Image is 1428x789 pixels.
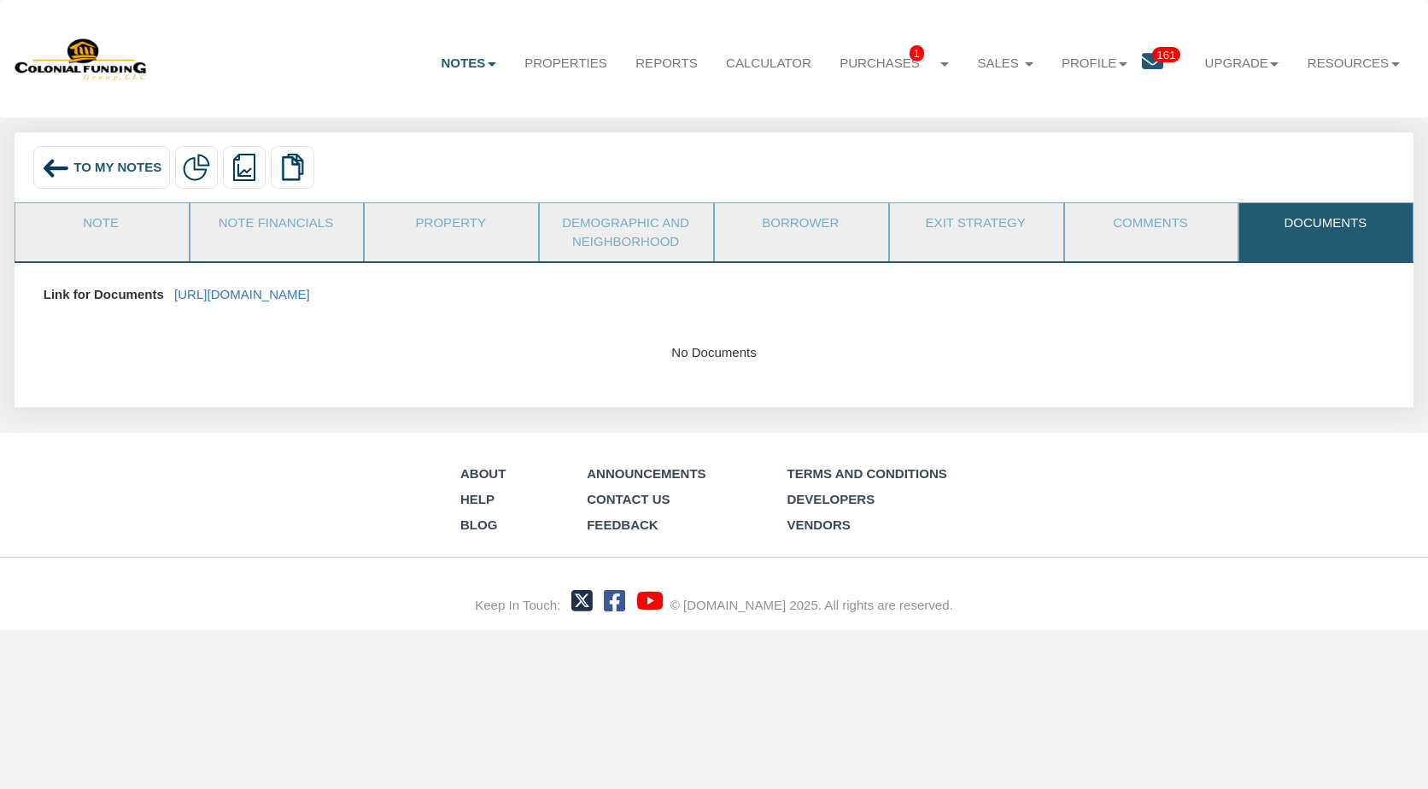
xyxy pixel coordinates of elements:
a: Help [460,492,495,506]
a: Upgrade [1191,40,1293,85]
a: Properties [510,40,621,85]
a: Purchases1 [826,40,963,86]
span: 1 [910,45,924,61]
a: Vendors [787,517,850,532]
div: Keep In Touch: [475,596,560,614]
img: partial.png [183,154,209,180]
span: 161 [1152,47,1179,62]
div: © [DOMAIN_NAME] 2025. All rights are reserved. [670,596,953,614]
a: Resources [1293,40,1413,85]
a: Note [15,203,187,246]
a: Profile [1047,40,1141,85]
div: No Documents [30,343,1398,361]
a: Sales [963,40,1048,85]
a: Demographic and Neighborhood [540,203,711,260]
a: Contact Us [587,492,670,506]
a: Calculator [711,40,825,85]
a: Exit Strategy [890,203,1062,246]
img: copy.png [279,154,306,180]
a: Comments [1065,203,1237,246]
a: Feedback [587,517,658,532]
a: Blog [460,517,497,532]
a: 161 [1142,40,1191,88]
p: Link for Documents [44,278,164,312]
img: 579666 [15,37,149,81]
a: [URL][DOMAIN_NAME] [174,287,310,301]
img: reports.png [231,154,257,180]
a: Developers [787,492,875,506]
a: Property [365,203,536,246]
a: Terms and Conditions [787,466,946,481]
span: To My Notes [73,160,161,174]
a: About [460,466,506,481]
a: Announcements [587,466,705,481]
img: back_arrow_left_icon.svg [42,154,70,182]
a: Borrower [715,203,887,246]
a: Notes [427,40,511,85]
a: Reports [622,40,712,85]
a: Documents [1239,203,1411,246]
a: Note Financials [190,203,362,246]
